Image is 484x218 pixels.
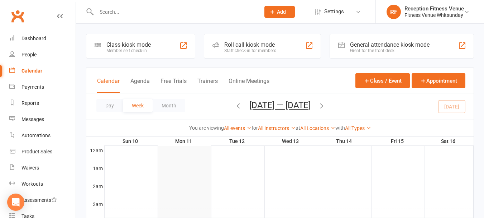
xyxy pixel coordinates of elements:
th: Tue 12 [211,137,264,146]
strong: with [335,125,345,131]
a: Workouts [9,176,76,192]
th: 12am [86,146,104,155]
button: Add [264,6,295,18]
button: Day [96,99,123,112]
div: Workouts [21,181,43,187]
a: All Types [345,125,371,131]
button: Month [153,99,185,112]
th: Mon 11 [158,137,211,146]
div: Open Intercom Messenger [7,194,24,211]
div: Assessments [21,197,57,203]
div: Reports [21,100,39,106]
strong: at [296,125,300,131]
a: All Locations [300,125,335,131]
a: Assessments [9,192,76,208]
div: Product Sales [21,149,52,154]
a: Dashboard [9,31,76,47]
div: Calendar [21,68,42,74]
div: RF [387,5,401,19]
th: Thu 14 [318,137,371,146]
span: Add [277,9,286,15]
a: Automations [9,127,76,144]
a: Product Sales [9,144,76,160]
div: Roll call kiosk mode [224,41,276,48]
div: Fitness Venue Whitsunday [404,12,464,18]
a: People [9,47,76,63]
div: Reception Fitness Venue [404,5,464,12]
a: Clubworx [9,7,27,25]
input: Search... [94,7,255,17]
a: Payments [9,79,76,95]
div: Class kiosk mode [106,41,151,48]
div: Member self check-in [106,48,151,53]
button: [DATE] — [DATE] [249,100,311,110]
a: Calendar [9,63,76,79]
div: Automations [21,133,51,138]
span: Settings [324,4,344,20]
a: Waivers [9,160,76,176]
th: Sat 16 [425,137,474,146]
th: Sun 10 [104,137,158,146]
button: Week [123,99,153,112]
div: General attendance kiosk mode [350,41,430,48]
button: Free Trials [160,78,187,93]
th: 3am [86,200,104,209]
th: 1am [86,164,104,173]
button: Agenda [130,78,150,93]
a: All events [224,125,251,131]
div: Great for the front desk [350,48,430,53]
a: Reports [9,95,76,111]
th: Fri 15 [371,137,425,146]
button: Calendar [97,78,120,93]
div: Staff check-in for members [224,48,276,53]
th: Wed 13 [264,137,318,146]
button: Appointment [412,73,465,88]
a: All Instructors [258,125,296,131]
strong: You are viewing [189,125,224,131]
div: Waivers [21,165,39,171]
div: Messages [21,116,44,122]
button: Online Meetings [229,78,269,93]
div: Dashboard [21,36,46,41]
button: Trainers [197,78,218,93]
strong: for [251,125,258,131]
a: Messages [9,111,76,127]
th: 2am [86,182,104,191]
div: Payments [21,84,44,90]
div: People [21,52,37,57]
button: Class / Event [355,73,410,88]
